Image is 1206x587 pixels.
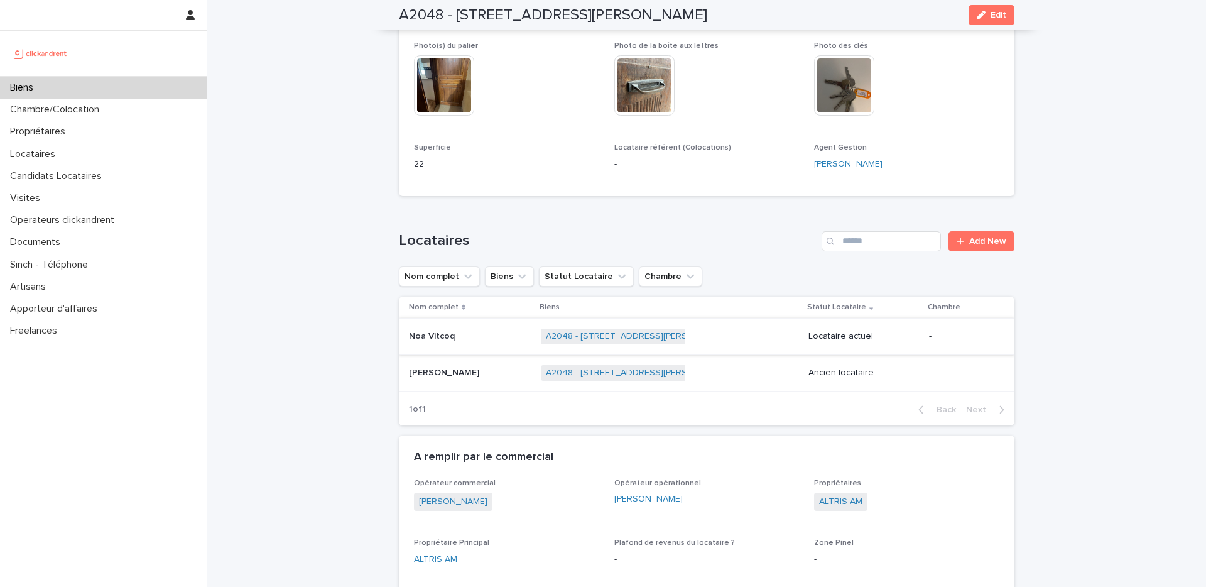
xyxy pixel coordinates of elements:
p: Chambre/Colocation [5,104,109,116]
span: Edit [991,11,1006,19]
span: Opérateur opérationnel [614,480,701,487]
a: ALTRIS AM [819,495,862,508]
span: Add New [969,237,1006,246]
a: [PERSON_NAME] [419,495,487,508]
span: Propriétaires [814,480,861,487]
p: [PERSON_NAME] [409,365,482,378]
p: Freelances [5,325,67,337]
p: Visites [5,192,50,204]
p: - [929,368,994,378]
p: Noa Vitcoq [409,329,457,342]
p: Apporteur d'affaires [5,303,107,315]
span: Propriétaire Principal [414,539,489,547]
p: 22 [414,158,599,171]
p: Biens [540,300,560,314]
span: Superficie [414,144,451,151]
a: A2048 - [STREET_ADDRESS][PERSON_NAME] [546,331,732,342]
span: Opérateur commercial [414,480,496,487]
button: Next [961,404,1014,415]
p: Candidats Locataires [5,170,112,182]
h2: A2048 - [STREET_ADDRESS][PERSON_NAME] [399,6,707,25]
h1: Locataires [399,232,817,250]
p: Statut Locataire [807,300,866,314]
button: Nom complet [399,266,480,287]
tr: Noa VitcoqNoa Vitcoq A2048 - [STREET_ADDRESS][PERSON_NAME] Locataire actuel- [399,318,1014,354]
p: - [614,553,800,566]
span: Photo(s) du palier [414,42,478,50]
span: Plafond de revenus du locataire ? [614,539,735,547]
p: Locataires [5,148,65,160]
p: Ancien locataire [808,368,919,378]
span: Zone Pinel [814,539,854,547]
p: Propriétaires [5,126,75,138]
button: Chambre [639,266,702,287]
p: Nom complet [409,300,459,314]
button: Biens [485,266,534,287]
span: Locataire référent (Colocations) [614,144,731,151]
button: Statut Locataire [539,266,634,287]
button: Back [908,404,961,415]
a: [PERSON_NAME] [614,493,683,506]
a: A2048 - [STREET_ADDRESS][PERSON_NAME] [546,368,732,378]
p: Operateurs clickandrent [5,214,124,226]
p: Artisans [5,281,56,293]
p: Chambre [928,300,960,314]
p: Biens [5,82,43,94]
p: - [929,331,994,342]
tr: [PERSON_NAME][PERSON_NAME] A2048 - [STREET_ADDRESS][PERSON_NAME] Ancien locataire- [399,354,1014,391]
span: Next [966,405,994,414]
p: - [814,553,999,566]
span: Photo des clés [814,42,868,50]
input: Search [822,231,941,251]
p: - [614,158,800,171]
span: Back [929,405,956,414]
span: Agent Gestion [814,144,867,151]
p: Sinch - Téléphone [5,259,98,271]
h2: A remplir par le commercial [414,451,553,464]
span: Photo de la boîte aux lettres [614,42,719,50]
a: ALTRIS AM [414,553,457,566]
p: Locataire actuel [808,331,919,342]
p: 1 of 1 [399,394,436,425]
a: [PERSON_NAME] [814,158,883,171]
img: UCB0brd3T0yccxBKYDjQ [10,41,71,66]
a: Add New [948,231,1014,251]
p: Documents [5,236,70,248]
button: Edit [969,5,1014,25]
